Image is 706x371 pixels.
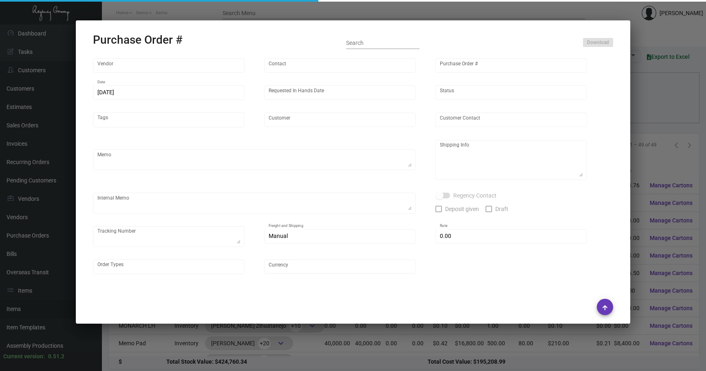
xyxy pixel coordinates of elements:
button: Download [583,38,613,47]
h2: Purchase Order # [93,33,183,47]
span: Deposit given [445,204,479,214]
div: Tasks [123,293,138,301]
div: Items [99,293,114,301]
span: Download [587,39,609,46]
span: Draft [495,204,508,214]
div: Current version: [3,352,45,361]
div: Notes [147,293,163,301]
span: Manual [269,233,288,239]
div: Attachments [172,293,205,301]
div: Activity logs [214,293,246,301]
div: 0.51.2 [48,352,64,361]
span: Regency Contact [453,191,496,200]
